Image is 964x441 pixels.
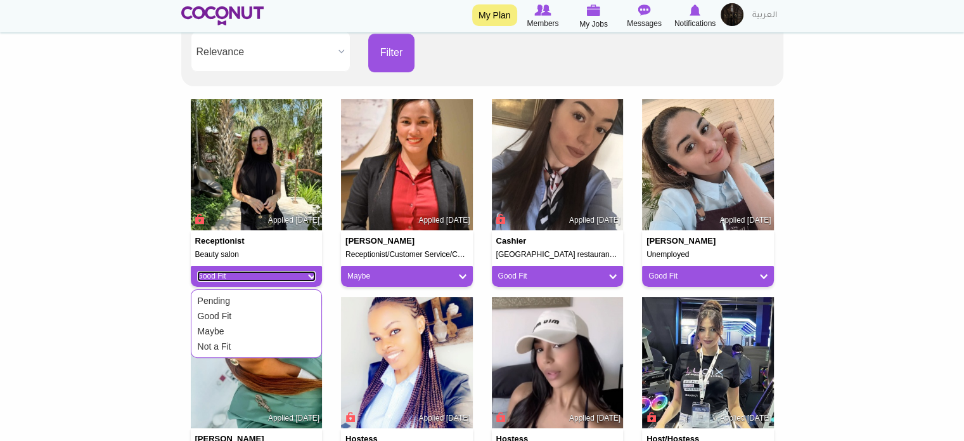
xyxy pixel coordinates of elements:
a: Not a Fit [195,339,302,354]
h5: Beauty salon [195,251,318,259]
h4: Receptionist [195,237,269,246]
h5: [GEOGRAPHIC_DATA] restaurant [GEOGRAPHIC_DATA] [496,251,619,259]
span: Connect to Unlock the Profile [645,411,656,423]
img: Nicole Siopi's picture [191,297,323,429]
a: Messages Messages [619,3,670,30]
a: Maybe [195,324,302,339]
a: Browse Members Members [518,3,569,30]
h5: Unemployed [646,251,769,259]
span: Notifications [674,17,716,30]
img: Kristina Capiz's picture [341,99,473,231]
img: Notifications [690,4,700,16]
img: Home [181,6,264,25]
h4: [PERSON_NAME] [345,237,419,246]
a: Good Fit [195,308,302,324]
a: Pending [195,293,302,308]
span: Connect to Unlock the Profile [344,411,355,423]
a: Good Fit [498,271,617,282]
img: Carren Lozenja's picture [341,297,473,429]
span: Relevance [196,32,333,72]
img: Wiam Mansour's picture [492,297,624,429]
img: My Jobs [587,4,601,16]
a: Maybe [347,271,466,282]
button: Filter [368,34,415,72]
img: Ena Hajdarevic's picture [492,99,624,231]
a: Good Fit [648,271,768,282]
img: Lina Tebdjoune's picture [642,297,774,429]
img: Messages [638,4,651,16]
img: chloe buyssens's picture [191,99,323,231]
span: Members [527,17,558,30]
h5: Receptionist/Customer Service/Cashier [345,251,468,259]
span: My Jobs [579,18,608,30]
h4: [PERSON_NAME] [646,237,720,246]
a: My Jobs My Jobs [569,3,619,30]
span: Connect to Unlock the Profile [193,213,205,225]
a: Good Fit [197,271,316,282]
span: Connect to Unlock the Profile [494,411,506,423]
img: Browse Members [534,4,551,16]
h4: Cashier [496,237,570,246]
a: Notifications Notifications [670,3,721,30]
img: Antonela Agustina Crouch's picture [642,99,774,231]
span: Connect to Unlock the Profile [494,213,506,225]
a: My Plan [472,4,517,26]
a: العربية [746,3,783,29]
span: Messages [627,17,662,30]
